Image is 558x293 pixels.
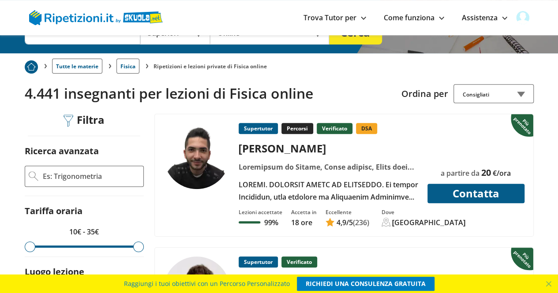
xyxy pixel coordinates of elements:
[427,184,524,203] button: Contatta
[291,208,317,216] div: Accetta in
[511,113,535,137] img: Piu prenotato
[235,178,422,203] div: LOREMI. DOLORSIT AMETC AD ELITSEDDO. Ei tempor Incididun, utla etdolore ma Aliquaenim Adminimve q...
[481,167,491,178] span: 20
[281,123,313,134] p: Percorsi
[164,123,230,189] img: tutor a Roma - Salvatore
[337,218,353,227] span: /5
[25,145,99,157] label: Ricerca avanzata
[401,88,448,100] label: Ordina per
[291,218,317,227] p: 18 ore
[353,218,369,227] span: (236)
[516,11,529,24] img: user avatar
[235,161,422,173] div: Loremipsum do Sitame, Conse adipisc, Elits doeiu tempori, Utlab etdo, Magnaal, Enimadm 5, Veniamq...
[239,208,282,216] div: Lezioni accettate
[511,247,535,271] img: Piu prenotato
[281,256,317,267] p: Verificato
[42,170,140,183] input: Es: Trigonometria
[297,277,434,291] a: RICHIEDI UNA CONSULENZA GRATUITA
[493,168,511,178] span: €/ora
[25,53,534,74] nav: breadcrumb d-none d-tablet-block
[25,226,144,238] p: 10€ - 35€
[264,218,278,227] p: 99%
[356,123,377,134] p: DSA
[29,12,163,22] a: logo Skuola.net | Ripetizioni.it
[326,218,369,227] a: 4,9/5(236)
[52,59,102,74] a: Tutte le materie
[29,10,163,25] img: logo Skuola.net | Ripetizioni.it
[154,63,267,70] li: Ripetizioni e lezioni private di Fisica online
[239,256,278,267] p: Supertutor
[382,208,466,216] div: Dove
[25,266,84,278] label: Luogo lezione
[317,123,352,134] p: Verificato
[25,60,38,74] img: Piu prenotato
[239,123,278,134] p: Supertutor
[453,84,534,103] div: Consigliati
[29,171,38,181] img: Ricerca Avanzata
[235,141,422,156] div: [PERSON_NAME]
[384,13,444,22] a: Come funziona
[337,218,346,227] span: 4,9
[392,218,466,227] div: [GEOGRAPHIC_DATA]
[25,205,82,217] label: Tariffa oraria
[60,114,108,127] div: Filtra
[116,59,139,74] a: Fisica
[441,168,479,178] span: a partire da
[124,277,290,291] span: Raggiungi i tuoi obiettivi con un Percorso Personalizzato
[326,208,369,216] div: Eccellente
[25,85,395,102] h2: 4.441 insegnanti per lezioni di Fisica online
[303,13,366,22] a: Trova Tutor per
[64,115,73,127] img: Filtra filtri mobile
[462,13,507,22] a: Assistenza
